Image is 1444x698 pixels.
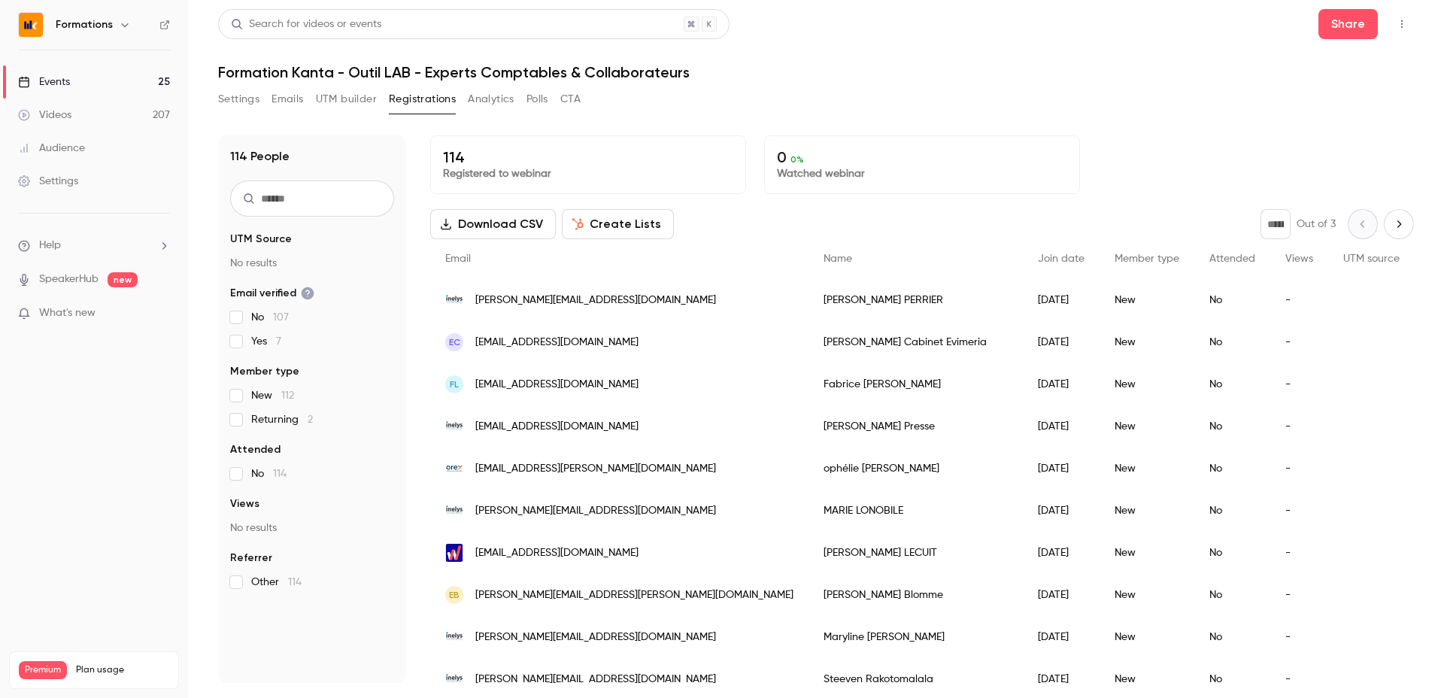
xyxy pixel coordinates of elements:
[308,414,313,425] span: 2
[468,87,514,111] button: Analytics
[445,291,463,309] img: inelys.fr
[1023,321,1100,363] div: [DATE]
[475,377,639,393] span: [EMAIL_ADDRESS][DOMAIN_NAME]
[230,496,259,511] span: Views
[430,209,556,239] button: Download CSV
[1023,363,1100,405] div: [DATE]
[1297,217,1336,232] p: Out of 3
[1343,253,1400,264] span: UTM source
[560,87,581,111] button: CTA
[475,587,793,603] span: [PERSON_NAME][EMAIL_ADDRESS][PERSON_NAME][DOMAIN_NAME]
[1100,321,1194,363] div: New
[230,442,281,457] span: Attended
[824,253,852,264] span: Name
[1023,405,1100,448] div: [DATE]
[449,588,460,602] span: EB
[808,279,1023,321] div: [PERSON_NAME] PERRIER
[808,490,1023,532] div: MARIE LONOBILE
[251,388,294,403] span: New
[251,310,289,325] span: No
[1194,574,1270,616] div: No
[272,87,303,111] button: Emails
[39,272,99,287] a: SpeakerHub
[19,13,43,37] img: Formations
[808,448,1023,490] div: ophélie [PERSON_NAME]
[389,87,456,111] button: Registrations
[475,419,639,435] span: [EMAIL_ADDRESS][DOMAIN_NAME]
[1038,253,1085,264] span: Join date
[475,672,716,687] span: [PERSON_NAME][EMAIL_ADDRESS][DOMAIN_NAME]
[1194,448,1270,490] div: No
[445,670,463,688] img: inelys.fr
[218,63,1414,81] h1: Formation Kanta - Outil LAB - Experts Comptables & Collaborateurs
[276,336,281,347] span: 7
[808,321,1023,363] div: [PERSON_NAME] Cabinet Evimeria
[445,253,471,264] span: Email
[475,545,639,561] span: [EMAIL_ADDRESS][DOMAIN_NAME]
[1270,532,1328,574] div: -
[1100,532,1194,574] div: New
[1023,574,1100,616] div: [DATE]
[475,461,716,477] span: [EMAIL_ADDRESS][PERSON_NAME][DOMAIN_NAME]
[19,661,67,679] span: Premium
[251,412,313,427] span: Returning
[445,544,463,562] img: lba-walterfrance.com
[231,17,381,32] div: Search for videos or events
[18,108,71,123] div: Videos
[56,17,113,32] h6: Formations
[777,148,1067,166] p: 0
[777,166,1067,181] p: Watched webinar
[1194,321,1270,363] div: No
[1115,253,1179,264] span: Member type
[808,405,1023,448] div: [PERSON_NAME] Presse
[475,293,716,308] span: [PERSON_NAME][EMAIL_ADDRESS][DOMAIN_NAME]
[251,334,281,349] span: Yes
[1194,532,1270,574] div: No
[1285,253,1313,264] span: Views
[218,87,259,111] button: Settings
[152,307,170,320] iframe: Noticeable Trigger
[445,628,463,646] img: inelys.fr
[1384,209,1414,239] button: Next page
[230,256,394,271] p: No results
[1270,574,1328,616] div: -
[1100,616,1194,658] div: New
[808,363,1023,405] div: Fabrice [PERSON_NAME]
[1209,253,1255,264] span: Attended
[475,335,639,351] span: [EMAIL_ADDRESS][DOMAIN_NAME]
[273,469,287,479] span: 114
[1023,279,1100,321] div: [DATE]
[230,232,394,590] section: facet-groups
[1023,490,1100,532] div: [DATE]
[1023,448,1100,490] div: [DATE]
[443,166,733,181] p: Registered to webinar
[1100,279,1194,321] div: New
[808,574,1023,616] div: [PERSON_NAME] Blomme
[1270,490,1328,532] div: -
[1194,363,1270,405] div: No
[230,286,314,301] span: Email verified
[526,87,548,111] button: Polls
[18,74,70,90] div: Events
[230,551,272,566] span: Referrer
[790,154,804,165] span: 0 %
[1270,448,1328,490] div: -
[230,147,290,165] h1: 114 People
[1270,616,1328,658] div: -
[443,148,733,166] p: 114
[1194,279,1270,321] div: No
[1100,490,1194,532] div: New
[562,209,674,239] button: Create Lists
[251,466,287,481] span: No
[1023,532,1100,574] div: [DATE]
[1194,405,1270,448] div: No
[288,577,302,587] span: 114
[450,378,459,391] span: FL
[808,532,1023,574] div: [PERSON_NAME] LECUIT
[39,305,96,321] span: What's new
[76,664,169,676] span: Plan usage
[230,364,299,379] span: Member type
[39,238,61,253] span: Help
[18,141,85,156] div: Audience
[445,460,463,478] img: orex-france.com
